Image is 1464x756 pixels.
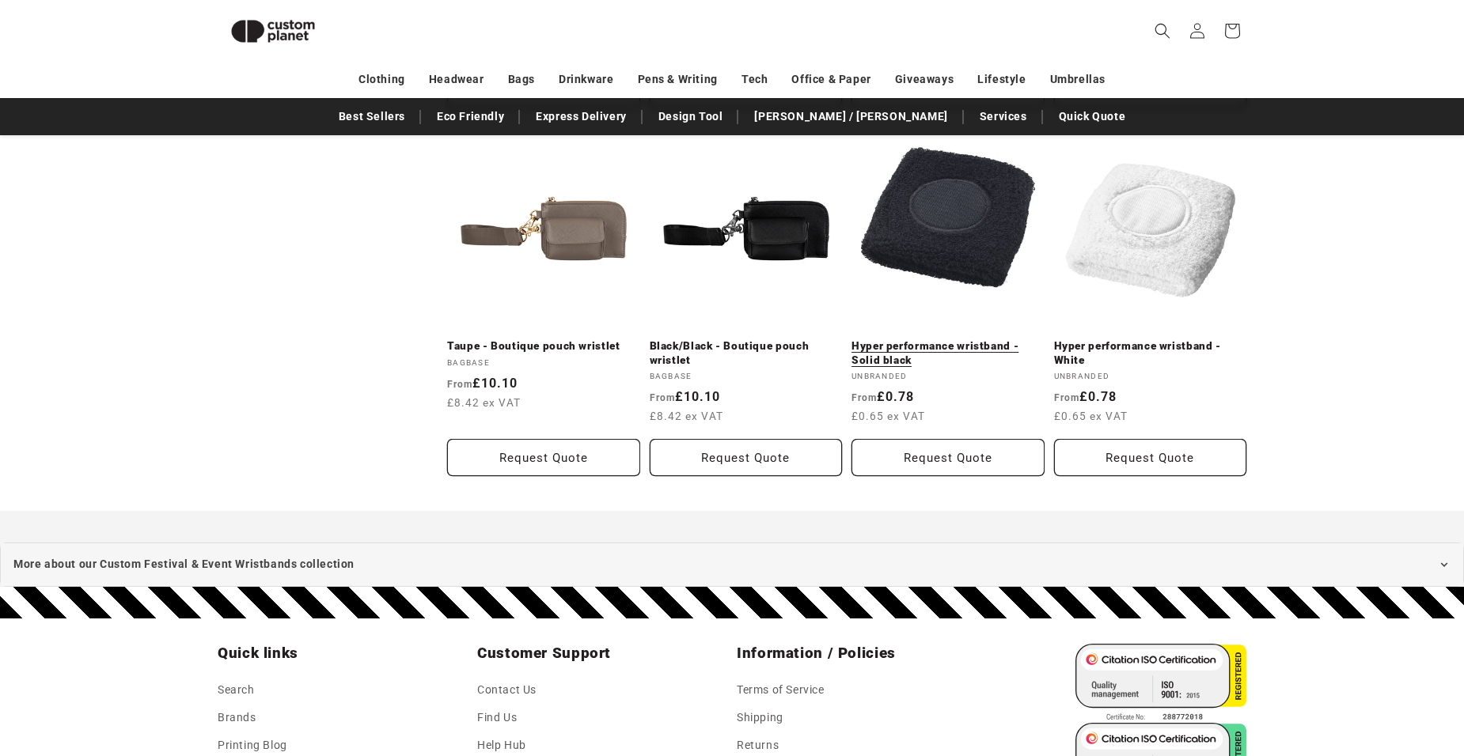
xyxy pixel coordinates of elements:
a: Shipping [737,704,783,731]
button: Request Quote [1054,439,1247,476]
h2: Customer Support [477,644,727,663]
button: Request Quote [851,439,1045,476]
a: Giveaways [895,66,954,93]
a: Terms of Service [737,680,825,704]
summary: Search [1145,13,1180,48]
a: Quick Quote [1051,103,1134,130]
button: Request Quote [447,439,640,476]
a: Taupe - Boutique pouch wristlet [447,339,640,353]
a: Search [218,680,255,704]
a: Lifestyle [977,66,1026,93]
iframe: Chat Widget [1200,585,1464,756]
a: Drinkware [559,66,613,93]
h2: Quick links [218,644,468,663]
a: Express Delivery [528,103,635,130]
img: ISO 9001 Certified [1075,644,1246,723]
a: Bags [508,66,535,93]
a: Design Tool [650,103,731,130]
a: Office & Paper [791,66,870,93]
span: More about our Custom Festival & Event Wristbands collection [13,554,355,574]
a: Black/Black - Boutique pouch wristlet [650,339,843,367]
a: Hyper performance wristband - Solid black [851,339,1045,367]
a: Find Us [477,704,517,731]
a: Services [972,103,1035,130]
a: Contact Us [477,680,537,704]
a: Best Sellers [331,103,413,130]
a: Umbrellas [1050,66,1106,93]
a: Pens & Writing [638,66,718,93]
a: Eco Friendly [429,103,512,130]
a: Tech [741,66,768,93]
h2: Information / Policies [737,644,987,663]
a: [PERSON_NAME] / [PERSON_NAME] [746,103,955,130]
button: Request Quote [650,439,843,476]
img: Custom Planet [218,6,328,56]
a: Clothing [358,66,405,93]
a: Hyper performance wristband - White [1054,339,1247,367]
a: Brands [218,704,256,731]
a: Headwear [429,66,484,93]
